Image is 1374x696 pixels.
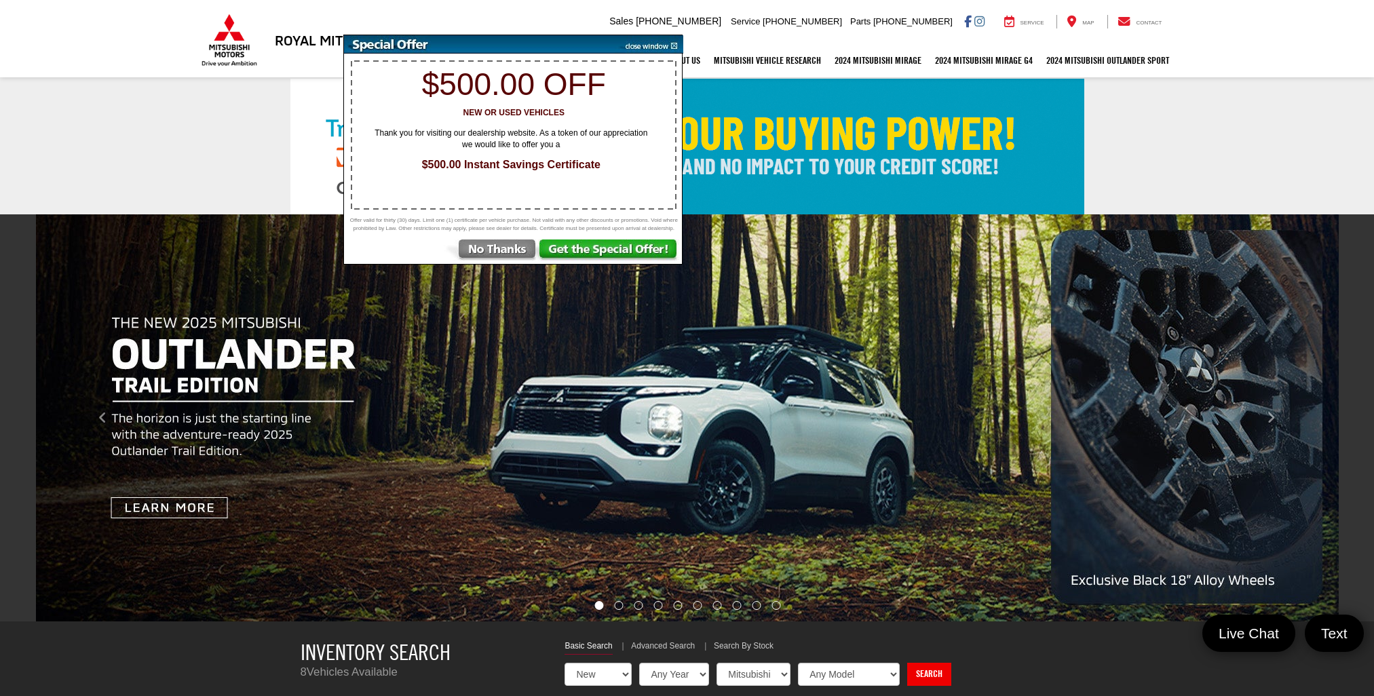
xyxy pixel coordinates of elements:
li: Go to slide number 2. [615,601,624,610]
span: [PHONE_NUMBER] [763,16,842,26]
a: Search By Stock [714,640,774,654]
a: Mitsubishi Vehicle Research [707,43,828,77]
a: Advanced Search [631,640,695,654]
a: Search [907,663,951,686]
li: Go to slide number 4. [654,601,663,610]
span: Map [1082,20,1094,26]
img: close window [615,35,683,54]
li: Go to slide number 5. [674,601,683,610]
h3: Inventory Search [301,640,545,664]
button: Click to view next picture. [1168,241,1374,594]
span: Live Chat [1212,624,1286,642]
span: [PHONE_NUMBER] [873,16,953,26]
span: Contact [1136,20,1162,26]
img: Outlander Trail Edition [36,214,1339,621]
span: Thank you for visiting our dealership website. As a token of our appreciation we would like to of... [365,128,657,151]
span: Sales [609,16,633,26]
a: Contact [1107,15,1172,28]
a: Basic Search [565,640,612,655]
img: Get the Special Offer [538,239,682,264]
h3: Royal Mitsubishi [275,33,394,47]
h1: $500.00 off [351,67,676,102]
a: Instagram: Click to visit our Instagram page [974,16,985,26]
img: No Thanks, Continue to Website [444,239,538,264]
span: Service [731,16,760,26]
li: Go to slide number 10. [771,601,780,610]
a: Live Chat [1202,615,1295,652]
li: Go to slide number 1. [594,601,603,610]
a: Facebook: Click to visit our Facebook page [964,16,972,26]
li: Go to slide number 3. [634,601,643,610]
li: Go to slide number 7. [712,601,721,610]
span: Service [1020,20,1044,26]
a: Text [1305,615,1364,652]
select: Choose Model from the dropdown [798,663,900,686]
li: Go to slide number 8. [732,601,741,610]
li: Go to slide number 6. [693,601,702,610]
h3: New or Used Vehicles [351,109,676,117]
select: Choose Make from the dropdown [717,663,790,686]
a: About Us [661,43,707,77]
span: 8 [301,665,307,678]
a: Service [994,15,1054,28]
a: Map [1056,15,1104,28]
select: Choose Year from the dropdown [639,663,709,686]
li: Go to slide number 9. [752,601,761,610]
span: Offer valid for thirty (30) days. Limit one (1) certificate per vehicle purchase. Not valid with ... [347,216,680,233]
select: Choose Vehicle Condition from the dropdown [565,663,632,686]
p: Vehicles Available [301,664,545,680]
span: $500.00 Instant Savings Certificate [358,157,664,173]
a: 2024 Mitsubishi Outlander SPORT [1039,43,1176,77]
img: Check Your Buying Power [290,79,1084,214]
img: Special Offer [344,35,615,54]
a: 2024 Mitsubishi Mirage G4 [928,43,1039,77]
span: Parts [850,16,871,26]
a: 2024 Mitsubishi Mirage [828,43,928,77]
span: [PHONE_NUMBER] [636,16,721,26]
img: Mitsubishi [199,14,260,66]
span: Text [1314,624,1354,642]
